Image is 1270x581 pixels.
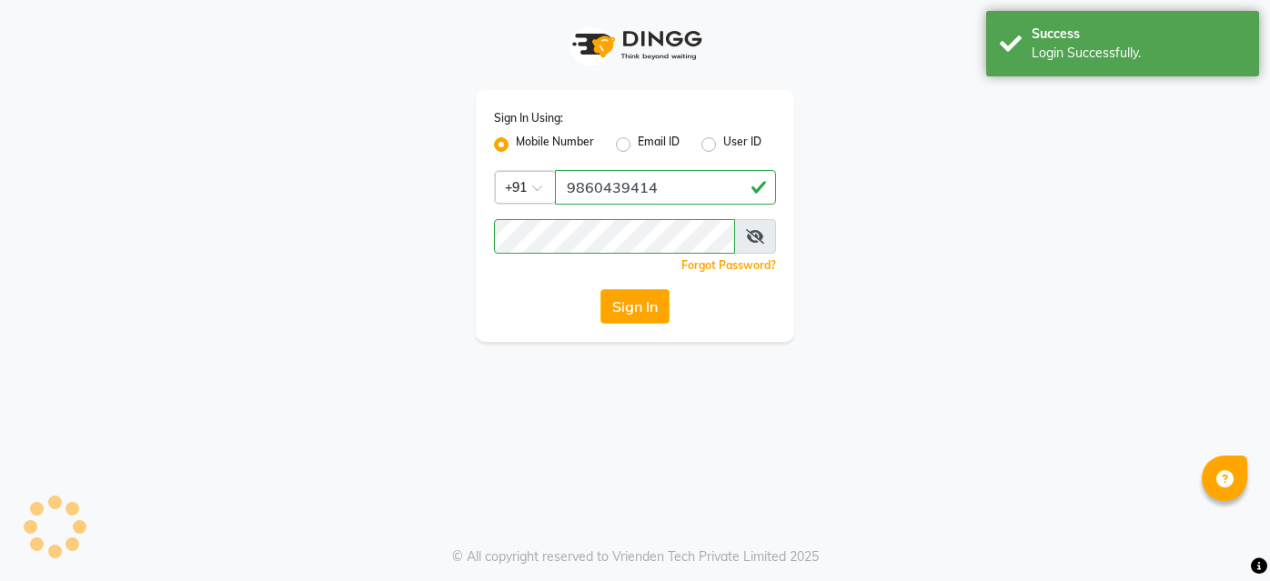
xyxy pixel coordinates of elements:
input: Username [555,170,776,205]
div: Login Successfully. [1032,44,1245,63]
img: logo1.svg [562,18,708,72]
label: User ID [723,134,761,155]
label: Mobile Number [516,134,594,155]
button: Sign In [600,289,670,324]
div: Success [1032,25,1245,44]
label: Sign In Using: [494,110,563,126]
iframe: chat widget [1194,508,1252,563]
input: Username [494,219,735,254]
label: Email ID [638,134,680,155]
a: Forgot Password? [681,258,776,272]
